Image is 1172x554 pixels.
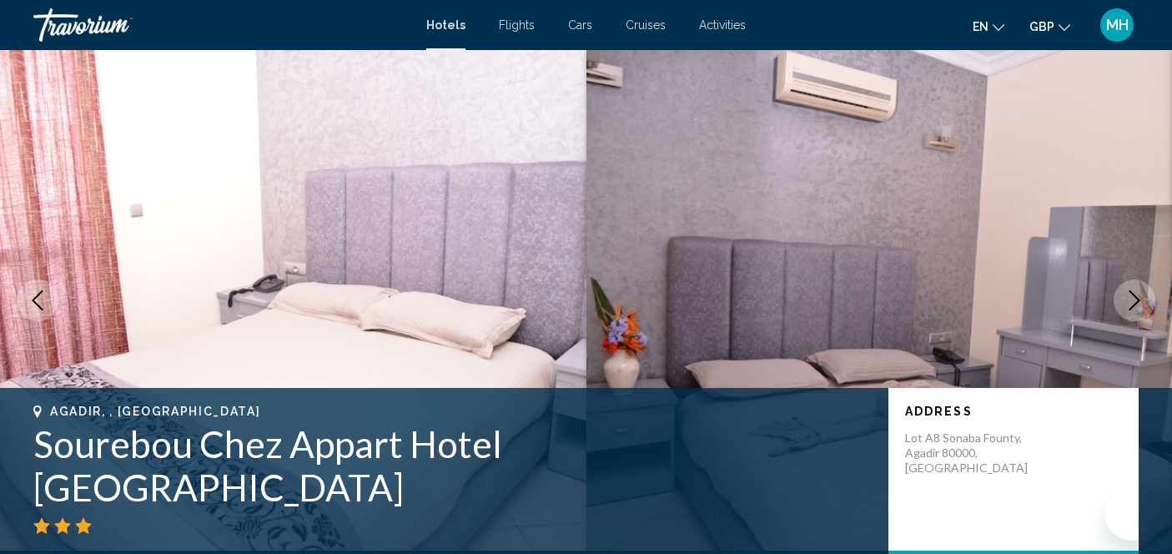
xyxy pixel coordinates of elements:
[50,405,260,418] span: Agadir, , [GEOGRAPHIC_DATA]
[1095,8,1139,43] button: User Menu
[905,405,1122,418] p: Address
[33,8,410,42] a: Travorium
[33,422,872,509] h1: Sourebou Chez Appart Hotel [GEOGRAPHIC_DATA]
[973,14,1004,38] button: Change language
[626,18,666,32] a: Cruises
[973,20,988,33] span: en
[1114,280,1155,321] button: Next image
[1105,487,1159,541] iframe: Button to launch messaging window
[426,18,465,32] a: Hotels
[499,18,535,32] a: Flights
[905,431,1039,476] p: Lot A8 Sonaba Founty, Agadir 80000, [GEOGRAPHIC_DATA]
[1029,14,1070,38] button: Change currency
[1106,17,1129,33] span: MH
[1029,20,1054,33] span: GBP
[17,280,58,321] button: Previous image
[568,18,592,32] a: Cars
[699,18,746,32] a: Activities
